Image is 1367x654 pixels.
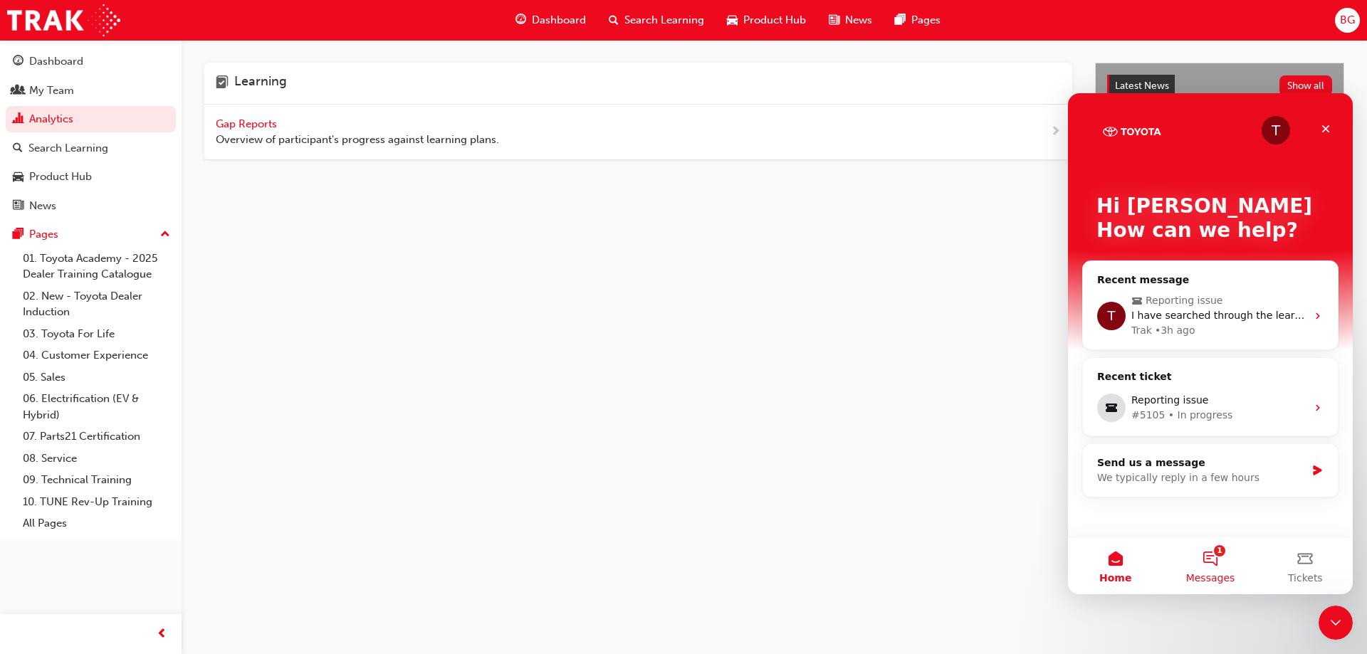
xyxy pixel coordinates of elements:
iframe: Intercom live chat [1068,93,1353,594]
img: Trak [7,4,120,36]
span: car-icon [13,171,23,184]
span: BG [1340,12,1355,28]
a: 02. New - Toyota Dealer Induction [17,285,176,323]
span: Overview of participant's progress against learning plans. [216,132,499,148]
a: car-iconProduct Hub [716,6,817,35]
span: Gap Reports [216,117,280,130]
span: pages-icon [895,11,906,29]
a: 01. Toyota Academy - 2025 Dealer Training Catalogue [17,248,176,285]
div: • 3h ago [87,230,127,245]
a: guage-iconDashboard [504,6,597,35]
a: pages-iconPages [884,6,952,35]
span: news-icon [829,11,839,29]
span: Search Learning [624,12,704,28]
a: 04. Customer Experience [17,344,176,366]
span: search-icon [609,11,619,29]
a: My Team [6,78,176,104]
span: guage-icon [515,11,526,29]
div: Reporting issue [63,300,239,315]
a: Dashboard [6,48,176,75]
a: Latest NewsShow allWelcome to your new Training Resource CentreRevolutionise the way you access a... [1095,63,1344,278]
a: Product Hub [6,164,176,190]
button: Pages [6,221,176,248]
span: Messages [118,480,167,490]
span: I have searched through the learning with each of them and I cannot find these two modules at all. [63,216,558,228]
div: Close [245,23,271,48]
div: Trak [63,230,84,245]
span: news-icon [13,200,23,213]
button: BG [1335,8,1360,33]
span: next-icon [1050,123,1061,141]
button: Show all [1279,75,1333,96]
div: News [29,198,56,214]
div: We typically reply in a few hours [29,377,238,392]
a: Latest NewsShow all [1107,75,1332,97]
a: 09. Technical Training [17,469,176,491]
div: Send us a message [29,362,238,377]
span: people-icon [13,85,23,97]
a: 03. Toyota For Life [17,323,176,345]
div: Search Learning [28,140,108,157]
a: news-iconNews [817,6,884,35]
span: guage-icon [13,56,23,68]
span: learning-icon [216,74,229,93]
span: Tickets [220,480,255,490]
a: Analytics [6,106,176,132]
div: Pages [29,226,58,243]
span: search-icon [13,142,23,155]
a: 05. Sales [17,366,176,389]
span: News [845,12,872,28]
button: Messages [95,444,189,501]
div: Reporting issue#5105 • In progress [15,294,270,335]
span: Dashboard [532,12,586,28]
span: chart-icon [13,113,23,126]
div: #5105 • In progress [63,315,239,329]
a: 07. Parts21 Certification [17,426,176,448]
a: 10. TUNE Rev-Up Training [17,491,176,513]
span: Latest News [1115,80,1169,92]
iframe: Intercom live chat [1319,606,1353,640]
div: My Team [29,83,74,99]
h4: Learning [234,74,287,93]
span: car-icon [727,11,738,29]
span: pages-icon [13,228,23,241]
div: Dashboard [29,53,83,70]
span: Home [31,480,63,490]
div: Product Hub [29,169,92,185]
button: DashboardMy TeamAnalyticsSearch LearningProduct HubNews [6,46,176,221]
span: Pages [911,12,941,28]
span: prev-icon [157,626,167,643]
a: 06. Electrification (EV & Hybrid) [17,388,176,426]
a: News [6,193,176,219]
div: Send us a messageWe typically reply in a few hours [14,350,271,404]
a: search-iconSearch Learning [597,6,716,35]
a: All Pages [17,512,176,534]
a: Search Learning [6,135,176,162]
a: Gap Reports Overview of participant's progress against learning plans.next-icon [204,105,1072,160]
button: Tickets [190,444,285,501]
div: Recent ticket [29,276,256,294]
span: up-icon [160,226,170,244]
span: Product Hub [743,12,806,28]
a: 08. Service [17,448,176,470]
